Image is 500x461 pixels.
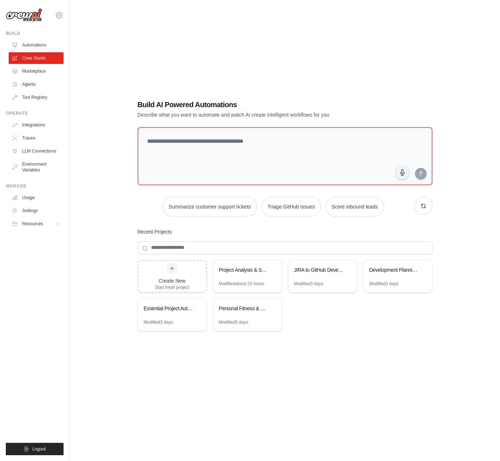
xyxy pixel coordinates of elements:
[369,281,399,287] div: Modified 3 days
[155,277,190,284] div: Create New
[9,145,64,157] a: LLM Connections
[219,281,264,287] div: Modified about 23 hours
[9,132,64,144] a: Traces
[138,111,382,118] p: Describe what you want to automate and watch AI create intelligent workflows for you
[6,110,64,116] div: Operate
[9,218,64,230] button: Resources
[155,284,190,290] div: Start fresh project
[9,78,64,90] a: Agents
[219,305,269,312] div: Personal Fitness & Health Tracker
[144,305,194,312] div: Essential Project Automation (Fast)
[414,197,432,215] button: Get new suggestions
[9,39,64,51] a: Automations
[294,266,344,274] div: JIRA to GitHub Development Workflow
[9,92,64,103] a: Tool Registry
[325,197,384,217] button: Score inbound leads
[162,197,257,217] button: Summarize customer support tickets
[6,31,64,36] div: Build
[369,266,419,274] div: Development Planning Automation
[395,166,409,179] button: Click to speak your automation idea
[9,192,64,203] a: Usage
[9,205,64,217] a: Settings
[144,319,173,325] div: Modified 3 days
[219,266,269,274] div: Project Analysis & Setup Automation
[6,8,42,22] img: Logo
[261,197,321,217] button: Triage GitHub issues
[138,228,172,235] h3: Recent Projects
[6,183,64,189] div: Manage
[9,52,64,64] a: Crew Studio
[294,281,324,287] div: Modified 3 days
[138,100,382,110] h1: Build AI Powered Automations
[219,319,248,325] div: Modified 5 days
[9,65,64,77] a: Marketplace
[9,119,64,131] a: Integrations
[32,446,46,452] span: Logout
[6,443,64,455] button: Logout
[9,158,64,176] a: Environment Variables
[22,221,43,227] span: Resources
